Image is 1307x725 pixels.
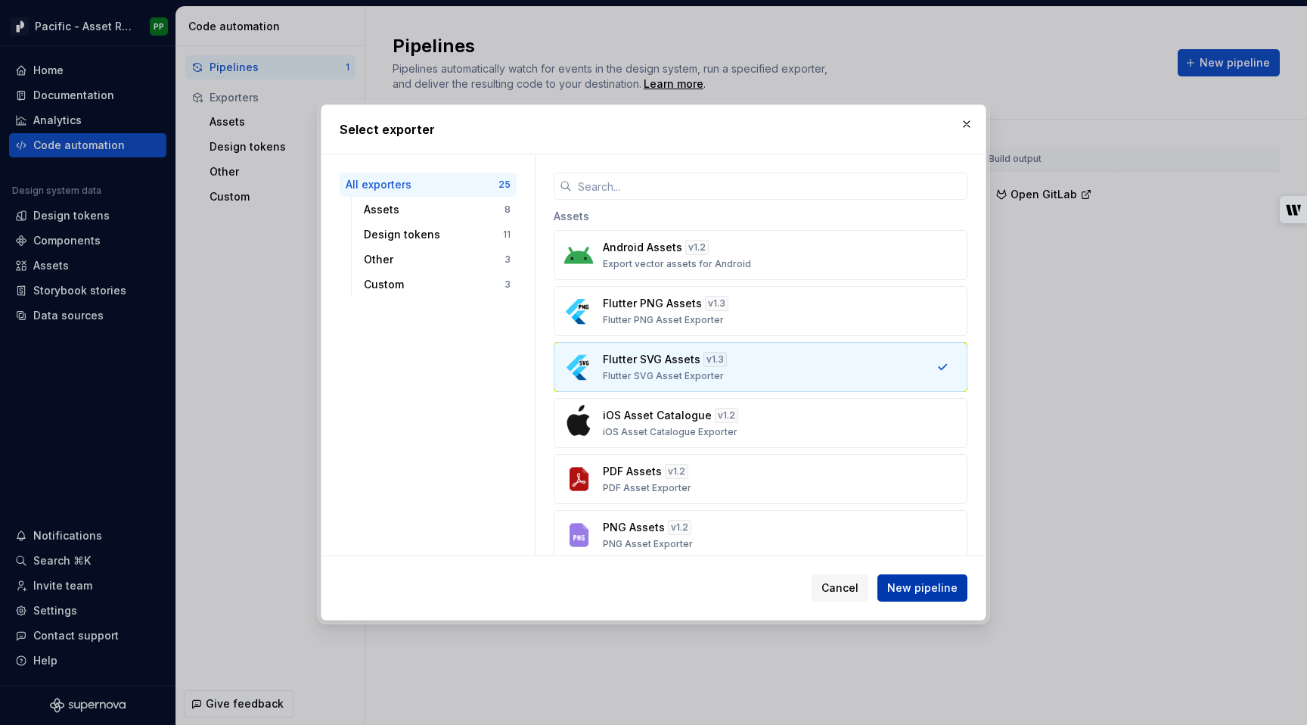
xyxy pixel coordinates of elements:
[554,510,967,560] button: PNG Assetsv1.2PNG Asset Exporter
[504,204,511,216] div: 8
[364,252,504,267] div: Other
[554,230,967,280] button: Android Assetsv1.2Export vector assets for Android
[665,464,688,479] div: v 1.2
[358,272,517,297] button: Custom3
[603,314,724,326] p: Flutter PNG Asset Exporter
[504,278,511,291] div: 3
[554,200,967,230] div: Assets
[364,202,504,217] div: Assets
[346,177,498,192] div: All exporters
[603,426,737,438] p: iOS Asset Catalogue Exporter
[603,538,693,550] p: PNG Asset Exporter
[603,240,682,255] p: Android Assets
[821,580,858,596] span: Cancel
[603,520,665,535] p: PNG Assets
[358,198,517,222] button: Assets8
[554,454,967,504] button: PDF Assetsv1.2PDF Asset Exporter
[340,120,967,138] h2: Select exporter
[715,408,738,423] div: v 1.2
[358,247,517,272] button: Other3
[364,277,504,292] div: Custom
[705,296,728,311] div: v 1.3
[603,352,700,367] p: Flutter SVG Assets
[554,342,967,392] button: Flutter SVG Assetsv1.3Flutter SVG Asset Exporter
[603,408,712,423] p: iOS Asset Catalogue
[554,398,967,448] button: iOS Asset Cataloguev1.2iOS Asset Catalogue Exporter
[603,464,662,479] p: PDF Assets
[812,574,868,602] button: Cancel
[603,258,751,270] p: Export vector assets for Android
[364,227,503,242] div: Design tokens
[504,254,511,266] div: 3
[572,173,967,200] input: Search...
[554,286,967,336] button: Flutter PNG Assetsv1.3Flutter PNG Asset Exporter
[668,520,691,535] div: v 1.2
[340,173,517,197] button: All exporters25
[498,179,511,191] div: 25
[887,580,958,596] span: New pipeline
[703,352,727,367] div: v 1.3
[603,370,724,382] p: Flutter SVG Asset Exporter
[877,574,967,602] button: New pipeline
[503,229,511,241] div: 11
[603,296,702,311] p: Flutter PNG Assets
[685,240,709,255] div: v 1.2
[603,482,691,494] p: PDF Asset Exporter
[358,222,517,247] button: Design tokens11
